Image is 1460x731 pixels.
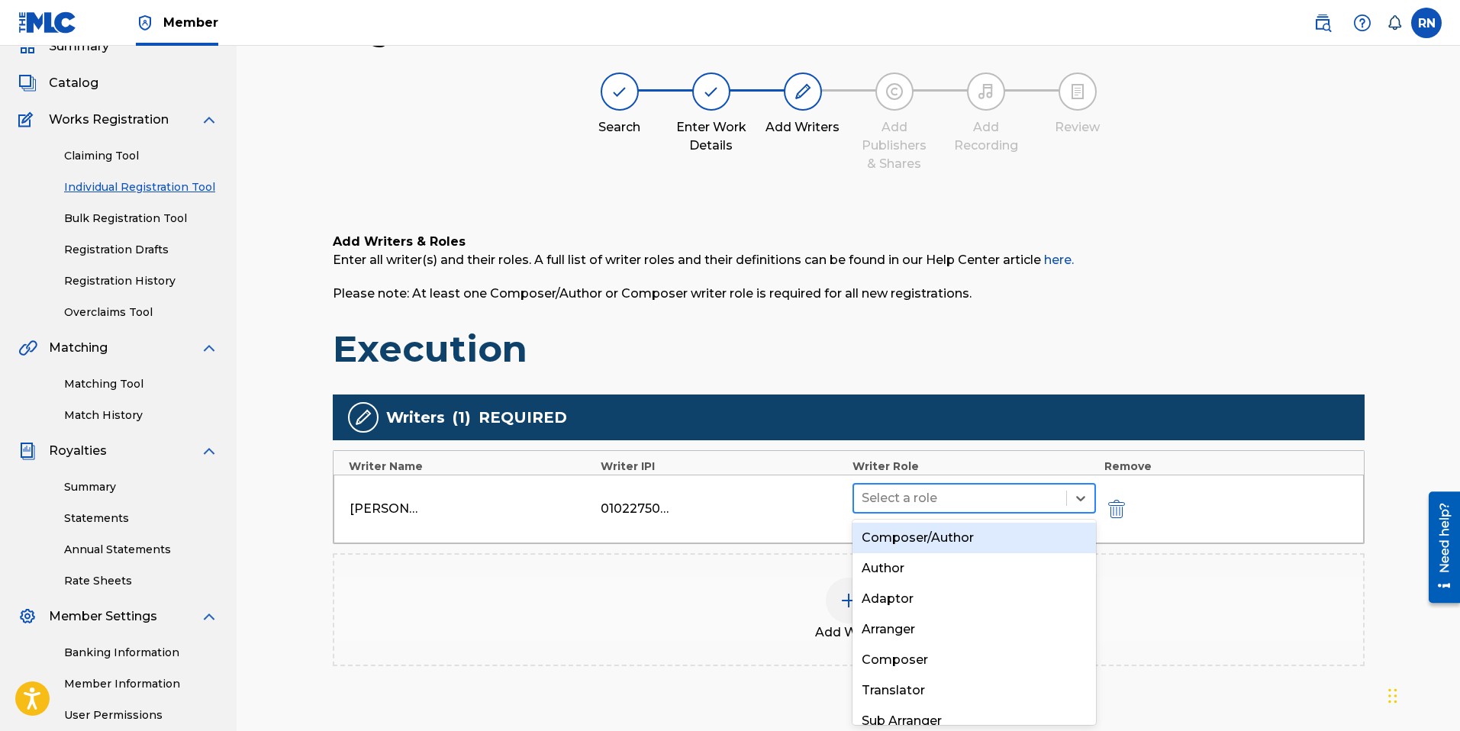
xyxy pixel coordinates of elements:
[64,211,218,227] a: Bulk Registration Tool
[794,82,812,101] img: step indicator icon for Add Writers
[64,707,218,723] a: User Permissions
[49,607,157,626] span: Member Settings
[49,37,109,56] span: Summary
[582,118,658,137] div: Search
[64,179,218,195] a: Individual Registration Tool
[49,339,108,357] span: Matching
[136,14,154,32] img: Top Rightsholder
[64,573,218,589] a: Rate Sheets
[333,253,1074,267] span: Enter all writer(s) and their roles. A full list of writer roles and their definitions can be fou...
[64,273,218,289] a: Registration History
[64,148,218,164] a: Claiming Tool
[852,614,1097,645] div: Arranger
[765,118,841,137] div: Add Writers
[852,584,1097,614] div: Adaptor
[333,233,1365,251] h6: Add Writers & Roles
[702,82,720,101] img: step indicator icon for Enter Work Details
[349,459,593,475] div: Writer Name
[1384,658,1460,731] iframe: Chat Widget
[673,118,749,155] div: Enter Work Details
[18,339,37,357] img: Matching
[1039,118,1116,137] div: Review
[64,376,218,392] a: Matching Tool
[453,406,471,429] span: ( 1 )
[64,304,218,320] a: Overclaims Tool
[49,74,98,92] span: Catalog
[18,607,37,626] img: Member Settings
[18,111,38,129] img: Works Registration
[1388,673,1397,719] div: Drag
[49,442,107,460] span: Royalties
[601,459,845,475] div: Writer IPI
[354,408,372,427] img: writers
[64,242,218,258] a: Registration Drafts
[479,406,567,429] span: REQUIRED
[1307,8,1338,38] a: Public Search
[18,11,77,34] img: MLC Logo
[200,607,218,626] img: expand
[18,442,37,460] img: Royalties
[64,479,218,495] a: Summary
[1044,253,1074,267] a: here.
[200,339,218,357] img: expand
[852,645,1097,675] div: Composer
[386,406,445,429] span: Writers
[885,82,904,101] img: step indicator icon for Add Publishers & Shares
[200,442,218,460] img: expand
[1347,8,1378,38] div: Help
[333,326,1365,372] h1: Execution
[1387,15,1402,31] div: Notifications
[840,591,858,610] img: add
[18,37,37,56] img: Summary
[49,111,169,129] span: Works Registration
[163,14,218,31] span: Member
[852,523,1097,553] div: Composer/Author
[948,118,1024,155] div: Add Recording
[852,675,1097,706] div: Translator
[1417,486,1460,609] iframe: Resource Center
[815,623,882,642] span: Add Writer
[18,37,109,56] a: SummarySummary
[64,542,218,558] a: Annual Statements
[18,74,98,92] a: CatalogCatalog
[1313,14,1332,32] img: search
[64,510,218,527] a: Statements
[1353,14,1371,32] img: help
[1068,82,1087,101] img: step indicator icon for Review
[852,553,1097,584] div: Author
[1108,500,1125,518] img: 12a2ab48e56ec057fbd8.svg
[611,82,629,101] img: step indicator icon for Search
[200,111,218,129] img: expand
[64,645,218,661] a: Banking Information
[1104,459,1349,475] div: Remove
[64,407,218,423] a: Match History
[64,676,218,692] a: Member Information
[856,118,933,173] div: Add Publishers & Shares
[1411,8,1442,38] div: User Menu
[977,82,995,101] img: step indicator icon for Add Recording
[18,74,37,92] img: Catalog
[333,286,972,301] span: Please note: At least one Composer/Author or Composer writer role is required for all new registr...
[852,459,1097,475] div: Writer Role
